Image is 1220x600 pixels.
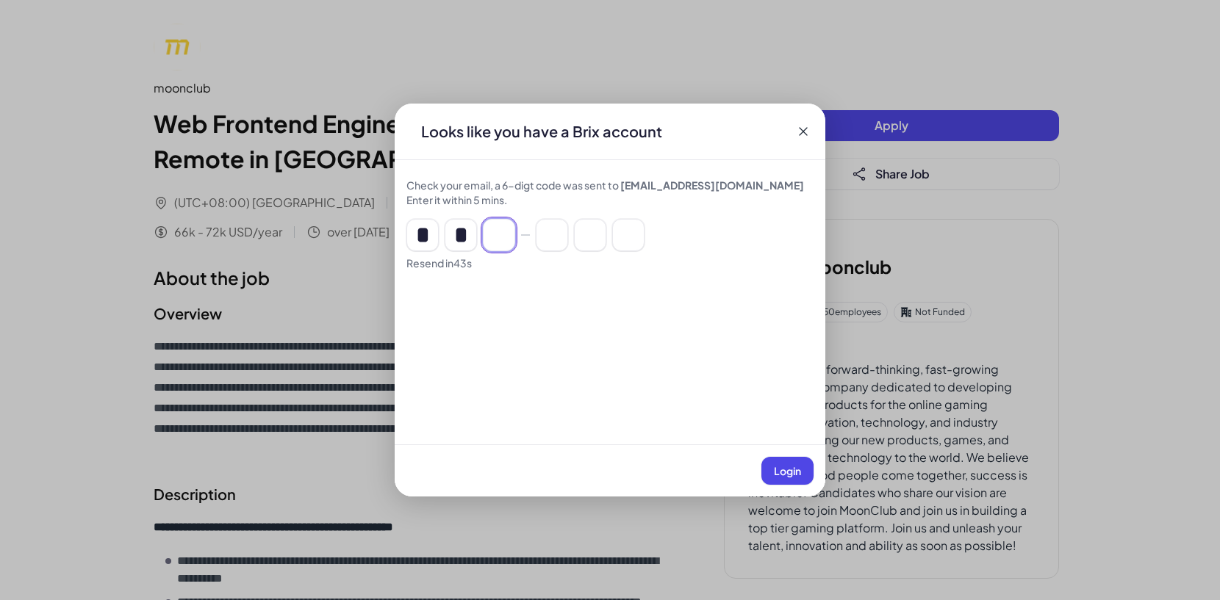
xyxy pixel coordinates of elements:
button: Login [761,457,814,485]
span: Login [774,464,801,477]
div: Resend in 43 s [406,256,814,270]
span: [EMAIL_ADDRESS][DOMAIN_NAME] [620,178,804,192]
div: Looks like you have a Brix account [409,121,674,142]
div: Check your email, a 6-digt code was sent to Enter it within 5 mins. [406,178,814,207]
